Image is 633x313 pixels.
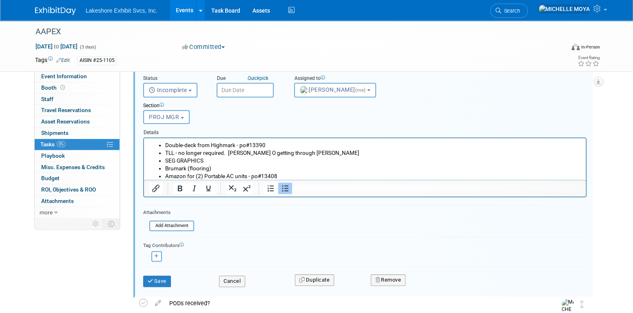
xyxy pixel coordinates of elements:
span: Booth not reserved yet [59,84,66,90]
img: MICHELLE MOYA [538,4,590,13]
span: [DATE] [DATE] [35,43,78,50]
div: PODs received? [165,296,545,310]
span: to [53,43,60,50]
button: Subscript [226,183,239,194]
body: Rich Text Area. Press ALT-0 for help. [4,3,438,42]
span: (me) [355,87,366,93]
button: Superscript [240,183,254,194]
button: Italic [187,183,201,194]
span: Misc. Expenses & Credits [41,164,105,170]
a: Quickpick [246,75,270,82]
a: Event Information [35,71,120,82]
a: Shipments [35,128,120,139]
li: Amazon for (2) Portable AC units - po#13408 [21,34,437,42]
span: Tasks [40,141,66,148]
span: Search [501,8,520,14]
span: [PERSON_NAME] [300,86,367,93]
span: ROI, Objectives & ROO [41,186,96,193]
button: Committed [179,43,228,51]
button: Save [143,276,171,287]
span: 0% [57,141,66,147]
button: Cancel [219,276,245,287]
a: Booth [35,82,120,93]
span: Lakeshore Exhibit Svcs, Inc. [86,7,157,14]
span: Budget [41,175,60,181]
a: Tasks0% [35,139,120,150]
button: Remove [371,274,405,286]
button: Bullet list [278,183,292,194]
span: Shipments [41,130,69,136]
span: Attachments [41,198,74,204]
button: Underline [201,183,215,194]
a: Search [490,4,528,18]
a: more [35,207,120,218]
li: TLL - no longer required. [PERSON_NAME] O getting through [PERSON_NAME] [21,11,437,19]
iframe: Rich Text Area [144,138,586,180]
a: Edit [56,57,70,63]
span: (3 days) [79,44,96,50]
div: Details [143,126,587,137]
div: Event Rating [578,56,600,60]
button: Numbered list [264,183,278,194]
span: Incomplete [149,87,187,93]
li: Double-deck from Highmark - po#13390 [21,3,437,11]
a: Budget [35,173,120,184]
div: AAPEX [33,24,552,39]
button: Bold [173,183,187,194]
td: Tags [35,56,70,65]
div: Attachments [143,209,194,216]
button: Insert/edit link [149,183,163,194]
div: Event Format [516,42,600,55]
div: Tag Contributors [143,240,587,249]
li: SEG GRAPHICS [21,19,437,26]
a: edit [151,300,165,307]
span: PROJ MGR [149,114,179,120]
input: Due Date [217,83,274,97]
div: Assigned to [294,75,396,83]
button: Duplicate [295,274,334,286]
td: Toggle Event Tabs [103,218,120,229]
span: Asset Reservations [41,118,90,125]
div: Status [143,75,204,83]
a: Asset Reservations [35,116,120,127]
img: ExhibitDay [35,7,76,15]
button: [PERSON_NAME](me) [294,83,376,97]
span: Booth [41,84,66,91]
a: Attachments [35,196,120,207]
div: Due [217,75,282,83]
span: more [40,209,53,216]
span: Travel Reservations [41,107,91,113]
i: Quick [248,75,259,81]
a: Playbook [35,150,120,161]
img: Format-Inperson.png [571,44,580,50]
div: AISIN #25-1105 [77,56,117,65]
div: In-Person [581,44,600,50]
a: Staff [35,94,120,105]
a: Misc. Expenses & Credits [35,162,120,173]
button: Incomplete [143,83,197,97]
span: Playbook [41,152,65,159]
td: Personalize Event Tab Strip [89,218,103,229]
span: Event Information [41,73,87,79]
a: ROI, Objectives & ROO [35,184,120,195]
span: Staff [41,96,53,102]
div: Section [143,102,549,110]
li: Brumark (flooring) [21,26,437,34]
a: Travel Reservations [35,105,120,116]
i: Move task [580,300,584,308]
button: PROJ MGR [143,110,190,124]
